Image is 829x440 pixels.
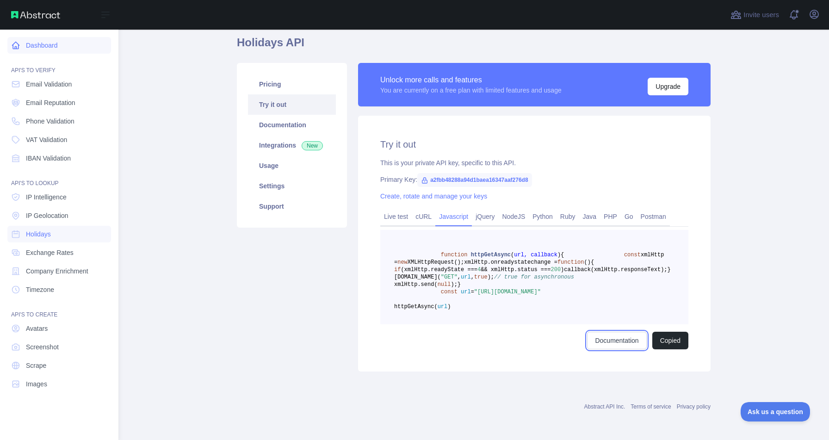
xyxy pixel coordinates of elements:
[591,259,594,266] span: {
[26,342,59,352] span: Screenshot
[394,274,441,280] span: [DOMAIN_NAME](
[7,281,111,298] a: Timezone
[237,35,711,57] h1: Holidays API
[248,74,336,94] a: Pricing
[488,274,494,280] span: );
[551,266,561,273] span: 200
[474,274,488,280] span: true
[7,244,111,261] a: Exchange Rates
[394,266,401,273] span: if
[26,248,74,257] span: Exchange Rates
[498,209,529,224] a: NodeJS
[7,207,111,224] a: IP Geolocation
[7,357,111,374] a: Scrape
[26,324,48,333] span: Avatars
[447,304,451,310] span: )
[26,80,72,89] span: Email Validation
[7,189,111,205] a: IP Intelligence
[248,115,336,135] a: Documentation
[26,285,54,294] span: Timezone
[648,78,688,95] button: Upgrade
[464,259,557,266] span: xmlHttp.onreadystatechange =
[401,266,477,273] span: (xmlHttp.readyState ===
[380,86,562,95] div: You are currently on a free plan with limited features and usage
[441,289,458,295] span: const
[408,259,464,266] span: XMLHttpRequest();
[380,209,412,224] a: Live test
[557,259,584,266] span: function
[458,274,461,280] span: ,
[7,37,111,54] a: Dashboard
[26,192,67,202] span: IP Intelligence
[26,229,51,239] span: Holidays
[451,281,457,288] span: );
[631,403,671,410] a: Terms of service
[7,94,111,111] a: Email Reputation
[26,361,46,370] span: Scrape
[514,252,557,258] span: url, callback
[481,266,551,273] span: && xmlHttp.status ===
[248,155,336,176] a: Usage
[380,158,688,167] div: This is your private API key, specific to this API.
[380,175,688,184] div: Primary Key:
[248,94,336,115] a: Try it out
[7,56,111,74] div: API'S TO VERIFY
[394,304,438,310] span: httpGetAsync(
[248,196,336,217] a: Support
[26,135,67,144] span: VAT Validation
[302,141,323,150] span: New
[477,266,481,273] span: 4
[561,252,564,258] span: {
[26,379,47,389] span: Images
[7,339,111,355] a: Screenshot
[7,263,111,279] a: Company Enrichment
[741,402,810,421] iframe: Toggle Customer Support
[248,135,336,155] a: Integrations New
[584,259,587,266] span: (
[380,74,562,86] div: Unlock more calls and features
[441,252,468,258] span: function
[7,376,111,392] a: Images
[652,332,688,349] button: Copied
[7,131,111,148] a: VAT Validation
[26,117,74,126] span: Phone Validation
[26,98,75,107] span: Email Reputation
[668,266,671,273] span: }
[458,281,461,288] span: }
[11,11,60,19] img: Abstract API
[624,252,641,258] span: const
[435,209,472,224] a: Javascript
[380,138,688,151] h2: Try it out
[588,259,591,266] span: )
[7,226,111,242] a: Holidays
[438,304,448,310] span: url
[472,209,498,224] a: jQuery
[471,289,474,295] span: =
[587,332,646,349] a: Documentation
[7,150,111,167] a: IBAN Validation
[7,168,111,187] div: API'S TO LOOKUP
[511,252,514,258] span: (
[564,266,667,273] span: callback(xmlHttp.responseText);
[397,259,408,266] span: new
[471,252,511,258] span: httpGetAsync
[677,403,711,410] a: Privacy policy
[584,403,625,410] a: Abstract API Inc.
[529,209,557,224] a: Python
[461,289,471,295] span: url
[417,173,532,187] span: a2fbb48288a94d1baea16347aaf276d8
[461,274,471,280] span: url
[441,274,458,280] span: "GET"
[621,209,637,224] a: Go
[729,7,781,22] button: Invite users
[557,252,561,258] span: )
[7,320,111,337] a: Avatars
[248,176,336,196] a: Settings
[394,281,438,288] span: xmlHttp.send(
[26,266,88,276] span: Company Enrichment
[471,274,474,280] span: ,
[7,300,111,318] div: API'S TO CREATE
[494,274,574,280] span: // true for asynchronous
[26,154,71,163] span: IBAN Validation
[637,209,670,224] a: Postman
